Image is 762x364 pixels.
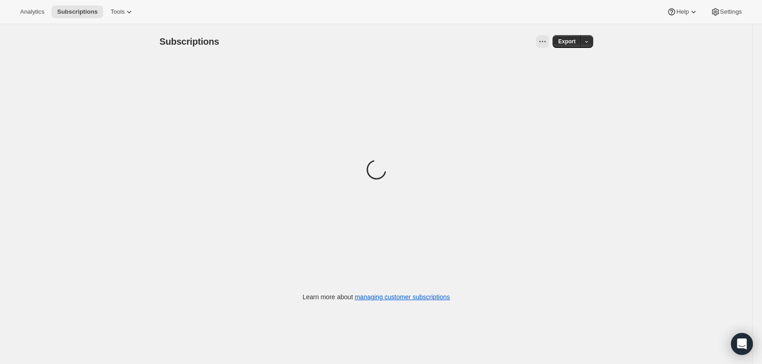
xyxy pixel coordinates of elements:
p: Learn more about [303,292,450,302]
span: Tools [110,8,125,16]
span: Subscriptions [160,36,219,47]
span: Analytics [20,8,44,16]
button: Tools [105,5,139,18]
button: Analytics [15,5,50,18]
button: Settings [705,5,747,18]
button: Export [553,35,581,48]
button: Help [662,5,703,18]
button: Subscriptions [52,5,103,18]
span: Subscriptions [57,8,98,16]
button: View actions for Subscriptions [536,35,549,48]
a: managing customer subscriptions [355,293,450,301]
span: Help [676,8,689,16]
span: Export [558,38,575,45]
span: Settings [720,8,742,16]
div: Open Intercom Messenger [731,333,753,355]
